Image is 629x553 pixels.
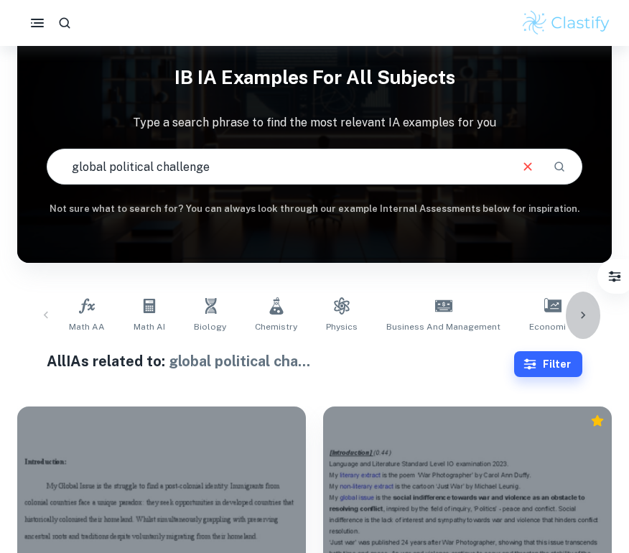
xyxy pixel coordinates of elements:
span: Math AA [69,320,105,333]
span: Biology [194,320,226,333]
button: Filter [600,262,629,291]
span: Business and Management [386,320,500,333]
span: Economics [529,320,576,333]
button: Clear [514,153,541,180]
h1: IB IA examples for all subjects [17,57,612,97]
button: Filter [514,351,582,377]
span: Math AI [134,320,165,333]
h6: Not sure what to search for? You can always look through our example Internal Assessments below f... [17,202,612,216]
img: Clastify logo [521,9,612,37]
p: Type a search phrase to find the most relevant IA examples for you [17,114,612,131]
span: global political cha ... [169,353,310,370]
span: Physics [326,320,358,333]
span: Chemistry [255,320,297,333]
input: E.g. player arrangements, enthalpy of combustion, analysis of a big city... [47,147,508,187]
h1: All IAs related to: [47,350,513,372]
button: Search [547,154,572,179]
div: Premium [590,414,605,428]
